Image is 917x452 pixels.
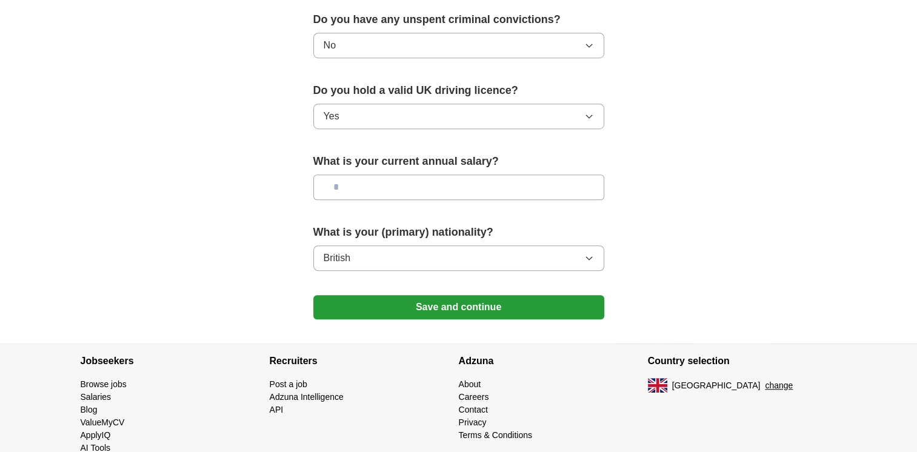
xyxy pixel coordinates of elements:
[313,33,604,58] button: No
[313,12,604,28] label: Do you have any unspent criminal convictions?
[313,153,604,170] label: What is your current annual salary?
[313,245,604,271] button: British
[324,38,336,53] span: No
[648,344,837,378] h4: Country selection
[459,417,487,427] a: Privacy
[324,109,339,124] span: Yes
[324,251,350,265] span: British
[313,82,604,99] label: Do you hold a valid UK driving licence?
[81,405,98,414] a: Blog
[270,392,344,402] a: Adzuna Intelligence
[81,430,111,440] a: ApplyIQ
[459,379,481,389] a: About
[459,405,488,414] a: Contact
[459,392,489,402] a: Careers
[765,379,793,392] button: change
[672,379,761,392] span: [GEOGRAPHIC_DATA]
[459,430,532,440] a: Terms & Conditions
[81,392,112,402] a: Salaries
[313,295,604,319] button: Save and continue
[313,224,604,241] label: What is your (primary) nationality?
[81,417,125,427] a: ValueMyCV
[648,378,667,393] img: UK flag
[81,379,127,389] a: Browse jobs
[313,104,604,129] button: Yes
[270,379,307,389] a: Post a job
[270,405,284,414] a: API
